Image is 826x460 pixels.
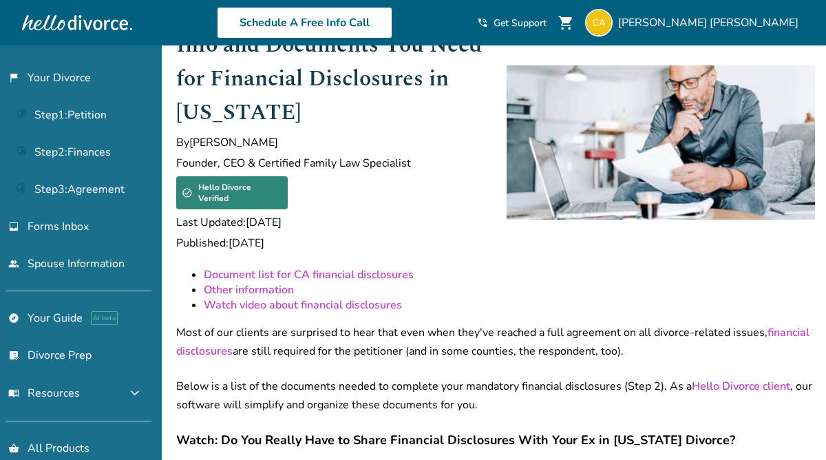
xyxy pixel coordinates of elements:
[176,431,815,449] h4: Watch: Do You Really Have to Share Financial Disclosures With Your Ex in [US_STATE] Divorce?
[176,156,485,171] span: Founder, CEO & Certified Family Law Specialist
[8,258,19,269] span: people
[8,221,19,232] span: inbox
[585,9,613,36] img: coriaitken@gmail.com
[176,28,485,129] h1: Info and Documents You Need for Financial Disclosures in [US_STATE]
[8,350,19,361] span: list_alt_check
[494,17,547,30] span: Get Support
[204,267,414,282] a: Document list for CA financial disclosures
[477,17,547,30] a: phone_in_talkGet Support
[204,282,294,297] a: Other information
[91,311,118,325] span: AI beta
[176,215,485,230] span: Last Updated: [DATE]
[692,379,790,394] a: Hello Divorce client
[477,17,488,28] span: phone_in_talk
[8,443,19,454] span: shopping_basket
[204,297,402,313] a: Watch video about financial disclosures
[176,236,485,251] span: Published: [DATE]
[176,324,815,361] p: Most of our clients are surprised to hear that even when they've reached a full agreement on all ...
[127,385,143,401] span: expand_more
[757,394,826,460] iframe: Chat Widget
[176,135,485,150] span: By [PERSON_NAME]
[8,72,19,83] span: flag_2
[176,377,815,415] p: Below is a list of the documents needed to complete your mandatory financial disclosures (Step 2)...
[618,15,804,30] span: [PERSON_NAME] [PERSON_NAME]
[507,65,815,220] img: man reading a document at his desk
[28,219,89,234] span: Forms Inbox
[558,14,574,31] span: shopping_cart
[176,176,288,209] div: Hello Divorce Verified
[8,313,19,324] span: explore
[217,7,392,39] a: Schedule A Free Info Call
[8,386,80,401] span: Resources
[8,388,19,399] span: menu_book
